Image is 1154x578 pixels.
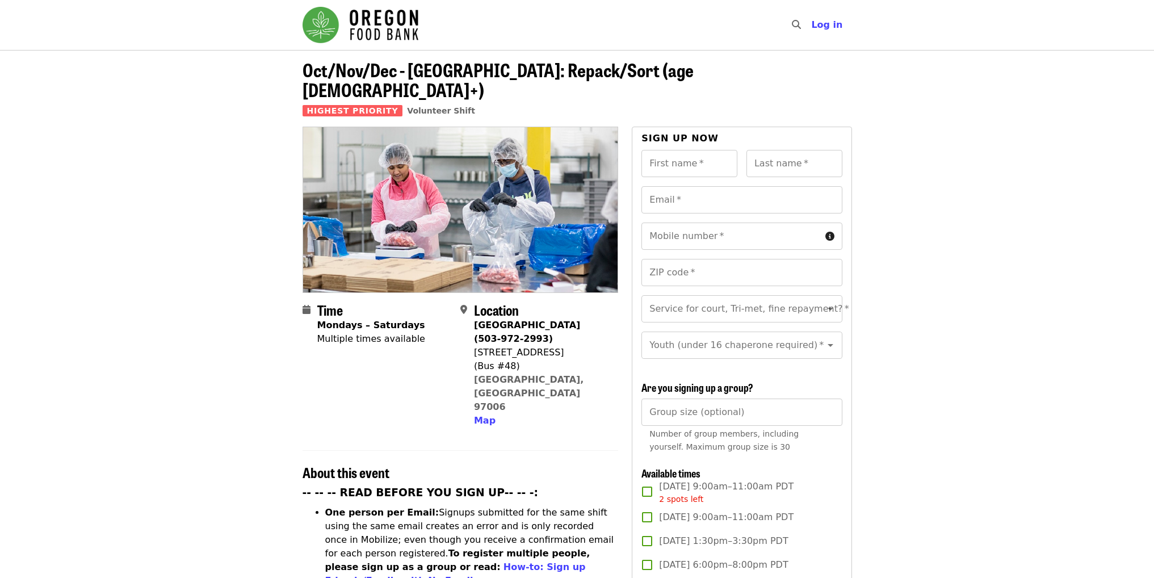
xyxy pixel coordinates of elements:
button: Map [474,414,496,428]
i: search icon [792,19,801,30]
span: Map [474,415,496,426]
span: Sign up now [641,133,719,144]
span: Number of group members, including yourself. Maximum group size is 30 [649,429,799,451]
button: Log in [802,14,851,36]
span: About this event [303,462,389,482]
input: Email [641,186,842,213]
strong: To register multiple people, please sign up as a group or read: [325,548,590,572]
input: Mobile number [641,223,820,250]
span: [DATE] 1:30pm–3:30pm PDT [659,534,788,548]
input: [object Object] [641,399,842,426]
img: Oregon Food Bank - Home [303,7,418,43]
span: [DATE] 6:00pm–8:00pm PDT [659,558,788,572]
strong: One person per Email: [325,507,439,518]
button: Open [823,301,838,317]
div: (Bus #48) [474,359,609,373]
span: Oct/Nov/Dec - [GEOGRAPHIC_DATA]: Repack/Sort (age [DEMOGRAPHIC_DATA]+) [303,56,694,103]
span: Time [317,300,343,320]
input: Search [808,11,817,39]
input: Last name [746,150,842,177]
strong: Mondays – Saturdays [317,320,425,330]
div: [STREET_ADDRESS] [474,346,609,359]
i: circle-info icon [825,231,834,242]
i: calendar icon [303,304,310,315]
span: Available times [641,466,700,480]
span: 2 spots left [659,495,703,504]
button: Open [823,337,838,353]
input: ZIP code [641,259,842,286]
div: Multiple times available [317,332,425,346]
span: Location [474,300,519,320]
a: [GEOGRAPHIC_DATA], [GEOGRAPHIC_DATA] 97006 [474,374,584,412]
strong: [GEOGRAPHIC_DATA] (503-972-2993) [474,320,580,344]
span: Log in [811,19,842,30]
a: Volunteer Shift [407,106,475,115]
input: First name [641,150,737,177]
span: [DATE] 9:00am–11:00am PDT [659,510,794,524]
i: map-marker-alt icon [460,304,467,315]
span: [DATE] 9:00am–11:00am PDT [659,480,794,505]
span: Highest Priority [303,105,403,116]
img: Oct/Nov/Dec - Beaverton: Repack/Sort (age 10+) organized by Oregon Food Bank [303,127,618,292]
strong: -- -- -- READ BEFORE YOU SIGN UP-- -- -: [303,487,539,499]
span: Are you signing up a group? [641,380,753,395]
